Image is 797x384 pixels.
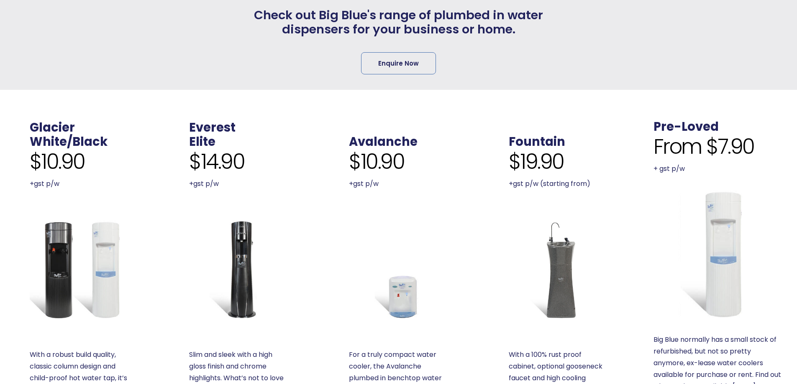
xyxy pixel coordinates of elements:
[349,178,448,190] p: +gst p/w
[189,119,236,136] a: Everest
[653,190,783,319] a: Refurbished
[30,149,85,174] span: $10.90
[30,178,129,190] p: +gst p/w
[349,149,404,174] span: $10.90
[349,119,352,136] span: .
[361,52,436,74] a: Enquire Now
[349,133,418,150] a: Avalanche
[653,163,783,175] p: + gst p/w
[243,8,554,37] span: Check out Big Blue's range of plumbed in water dispensers for your business or home.
[189,133,215,150] a: Elite
[509,119,512,136] span: .
[653,104,657,121] span: .
[509,149,564,174] span: $19.90
[30,119,75,136] a: Glacier
[653,118,719,135] a: Pre-Loved
[189,149,244,174] span: $14.90
[30,133,108,150] a: White/Black
[742,329,785,372] iframe: Chatbot
[509,178,608,190] p: +gst p/w (starting from)
[653,134,754,159] span: From $7.90
[509,133,565,150] a: Fountain
[189,220,288,319] a: Everest Elite
[189,178,288,190] p: +gst p/w
[30,220,129,319] a: Glacier White or Black
[509,220,608,319] a: Fountain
